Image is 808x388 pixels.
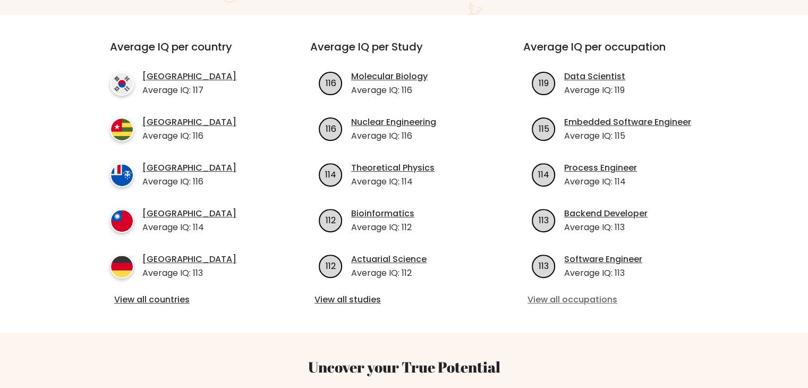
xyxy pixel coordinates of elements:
a: Molecular Biology [351,70,428,83]
img: country [110,72,134,96]
a: Data Scientist [564,70,625,83]
a: [GEOGRAPHIC_DATA] [142,162,236,174]
a: [GEOGRAPHIC_DATA] [142,70,236,83]
p: Average IQ: 113 [142,267,236,280]
img: country [110,255,134,279]
a: Software Engineer [564,253,642,266]
h3: Average IQ per country [110,40,272,66]
text: 116 [326,77,336,89]
p: Average IQ: 113 [564,221,648,234]
text: 119 [539,77,549,89]
p: Average IQ: 114 [351,175,435,188]
p: Average IQ: 116 [142,175,236,188]
p: Average IQ: 114 [564,175,637,188]
a: Actuarial Science [351,253,427,266]
h3: Uncover your True Potential [60,358,749,376]
a: [GEOGRAPHIC_DATA] [142,207,236,220]
p: Average IQ: 117 [142,84,236,97]
text: 115 [539,122,549,134]
a: Embedded Software Engineer [564,116,691,129]
a: Theoretical Physics [351,162,435,174]
text: 116 [326,122,336,134]
text: 113 [539,259,549,272]
a: View all countries [114,293,268,306]
p: Average IQ: 112 [351,267,427,280]
a: Bioinformatics [351,207,414,220]
a: [GEOGRAPHIC_DATA] [142,253,236,266]
a: View all studies [314,293,494,306]
text: 113 [539,214,549,226]
text: 112 [326,214,336,226]
text: 112 [326,259,336,272]
p: Average IQ: 116 [351,130,436,142]
p: Average IQ: 116 [351,84,428,97]
p: Average IQ: 119 [564,84,625,97]
img: country [110,209,134,233]
p: Average IQ: 116 [142,130,236,142]
a: Nuclear Engineering [351,116,436,129]
img: country [110,117,134,141]
a: View all occupations [528,293,707,306]
p: Average IQ: 115 [564,130,691,142]
h3: Average IQ per occupation [523,40,711,66]
a: Backend Developer [564,207,648,220]
a: [GEOGRAPHIC_DATA] [142,116,236,129]
h3: Average IQ per Study [310,40,498,66]
p: Average IQ: 112 [351,221,414,234]
text: 114 [538,168,549,180]
p: Average IQ: 114 [142,221,236,234]
p: Average IQ: 113 [564,267,642,280]
img: country [110,163,134,187]
text: 114 [325,168,336,180]
a: Process Engineer [564,162,637,174]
